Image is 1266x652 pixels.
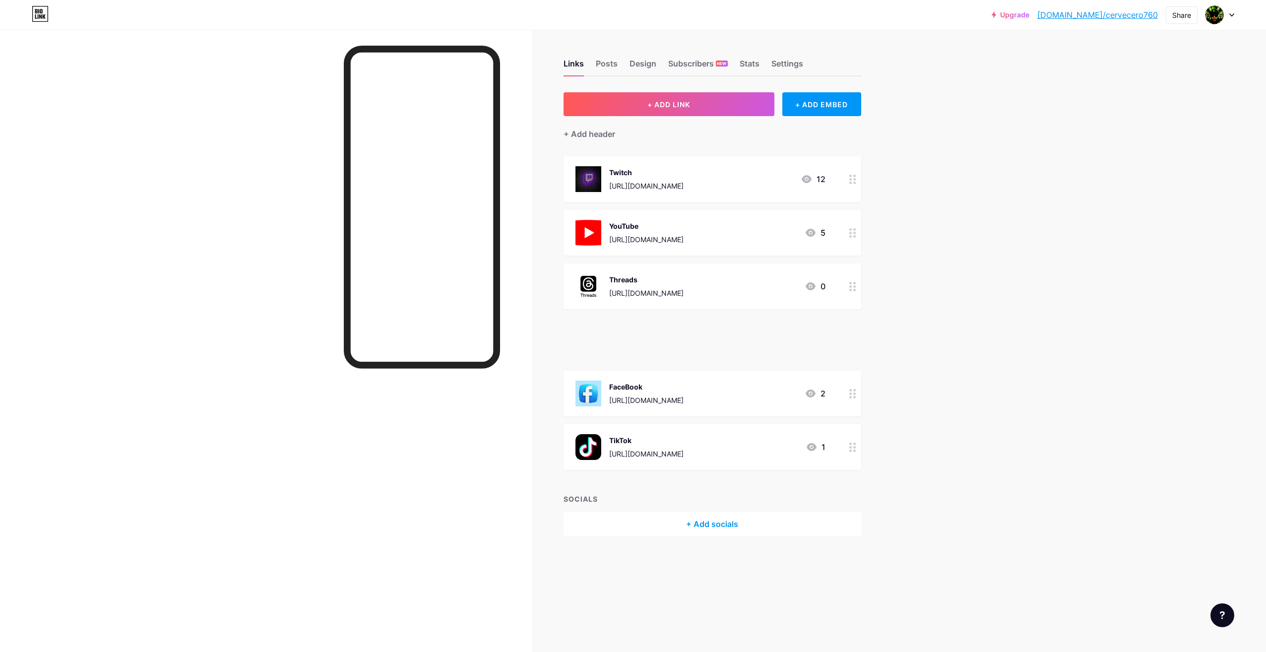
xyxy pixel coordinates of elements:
[564,92,774,116] button: + ADD LINK
[1172,10,1191,20] div: Share
[564,58,584,75] div: Links
[805,280,825,292] div: 0
[596,58,618,75] div: Posts
[575,220,601,246] img: YouTube
[609,167,684,178] div: Twitch
[609,449,684,459] div: [URL][DOMAIN_NAME]
[575,273,601,299] img: Threads
[609,221,684,231] div: YouTube
[782,92,861,116] div: + ADD EMBED
[609,234,684,245] div: [URL][DOMAIN_NAME]
[609,274,684,285] div: Threads
[805,388,825,399] div: 2
[992,11,1029,19] a: Upgrade
[1037,9,1158,21] a: [DOMAIN_NAME]/cervecero760
[806,441,825,453] div: 1
[564,494,861,504] div: SOCIALS
[575,381,601,406] img: FaceBook
[575,434,601,460] img: TikTok
[1205,5,1224,24] img: cervecero760
[609,181,684,191] div: [URL][DOMAIN_NAME]
[801,173,825,185] div: 12
[575,166,601,192] img: Twitch
[740,58,760,75] div: Stats
[717,61,726,66] span: NEW
[647,100,690,109] span: + ADD LINK
[771,58,803,75] div: Settings
[805,227,825,239] div: 5
[609,395,684,405] div: [URL][DOMAIN_NAME]
[609,382,684,392] div: FaceBook
[564,128,615,140] div: + Add header
[609,288,684,298] div: [URL][DOMAIN_NAME]
[564,512,861,536] div: + Add socials
[609,435,684,446] div: TikTok
[630,58,656,75] div: Design
[668,58,728,75] div: Subscribers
